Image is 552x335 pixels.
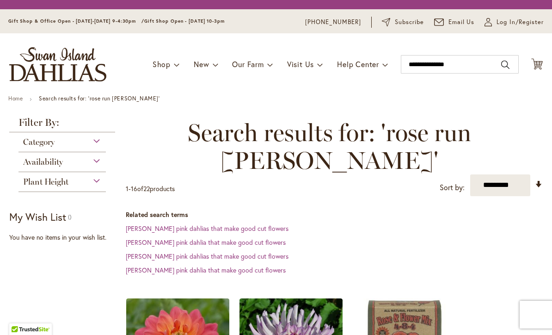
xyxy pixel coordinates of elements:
[131,184,137,193] span: 16
[485,18,544,27] a: Log In/Register
[337,59,379,69] span: Help Center
[23,177,68,187] span: Plant Height
[126,184,129,193] span: 1
[9,47,106,81] a: store logo
[9,118,115,132] strong: Filter By:
[126,210,543,219] dt: Related search terms
[126,266,286,274] a: [PERSON_NAME] pink dahlia that make good cut flowers
[440,179,465,196] label: Sort by:
[434,18,475,27] a: Email Us
[126,252,288,261] a: [PERSON_NAME] pink dahlias that make good cut flowers
[9,210,66,223] strong: My Wish List
[126,224,288,233] a: [PERSON_NAME] pink dahlias that make good cut flowers
[126,119,534,174] span: Search results for: 'rose run [PERSON_NAME]'
[23,137,55,147] span: Category
[126,181,175,196] p: - of products
[23,157,63,167] span: Availability
[126,238,286,247] a: [PERSON_NAME] pink dahlia that make good cut flowers
[144,18,225,24] span: Gift Shop Open - [DATE] 10-3pm
[287,59,314,69] span: Visit Us
[8,95,23,102] a: Home
[9,233,120,242] div: You have no items in your wish list.
[305,18,361,27] a: [PHONE_NUMBER]
[497,18,544,27] span: Log In/Register
[8,18,144,24] span: Gift Shop & Office Open - [DATE]-[DATE] 9-4:30pm /
[232,59,264,69] span: Our Farm
[448,18,475,27] span: Email Us
[143,184,150,193] span: 22
[395,18,424,27] span: Subscribe
[194,59,209,69] span: New
[7,302,33,328] iframe: Launch Accessibility Center
[153,59,171,69] span: Shop
[39,95,159,102] strong: Search results for: 'rose run [PERSON_NAME]'
[382,18,424,27] a: Subscribe
[501,57,509,72] button: Search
